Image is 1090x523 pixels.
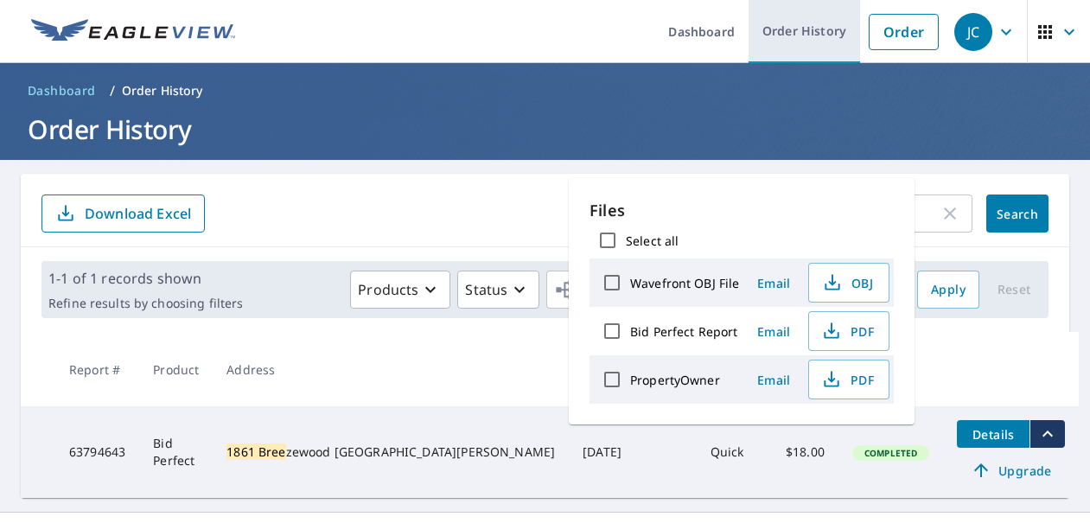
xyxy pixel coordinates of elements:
button: PDF [808,311,889,351]
p: Status [465,279,507,300]
button: Email [746,318,801,345]
div: zewood [GEOGRAPHIC_DATA][PERSON_NAME] [226,443,555,461]
th: Report # [55,332,139,406]
label: Bid Perfect Report [630,323,737,340]
span: OBJ [819,272,875,293]
button: Email [746,270,801,297]
td: Bid Perfect [139,406,213,498]
span: Dashboard [28,82,96,99]
span: Upgrade [967,460,1055,481]
span: Search [1000,206,1035,222]
span: PDF [819,369,875,390]
span: Completed [854,447,927,459]
button: Orgs [546,271,644,309]
th: Address [213,332,569,406]
p: Files [590,199,894,222]
p: Products [358,279,418,300]
label: Wavefront OBJ File [630,275,739,291]
span: Email [753,372,794,388]
button: Status [457,271,539,309]
td: [DATE] [569,406,635,498]
button: filesDropdownBtn-63794643 [1029,420,1065,448]
img: EV Logo [31,19,235,45]
p: 1-1 of 1 records shown [48,268,243,289]
span: Apply [931,279,966,301]
p: Order History [122,82,203,99]
th: Product [139,332,213,406]
td: 63794643 [55,406,139,498]
button: Apply [917,271,979,309]
button: detailsBtn-63794643 [957,420,1029,448]
p: Download Excel [85,204,191,223]
mark: 1861 Bree [226,443,285,460]
div: JC [954,13,992,51]
nav: breadcrumb [21,77,1069,105]
span: Email [753,323,794,340]
a: Dashboard [21,77,103,105]
span: Email [753,275,794,291]
span: PDF [819,321,875,341]
label: Select all [626,233,679,249]
button: PDF [808,360,889,399]
button: Email [746,367,801,393]
button: OBJ [808,263,889,303]
h1: Order History [21,112,1069,147]
li: / [110,80,115,101]
span: Orgs [554,279,612,301]
label: PropertyOwner [630,372,720,388]
button: Download Excel [41,195,205,233]
td: Quick [697,406,772,498]
button: Products [350,271,450,309]
td: $18.00 [772,406,838,498]
button: Search [986,195,1049,233]
span: Details [967,426,1019,443]
p: Refine results by choosing filters [48,296,243,311]
a: Upgrade [957,456,1065,484]
a: Order [869,14,939,50]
